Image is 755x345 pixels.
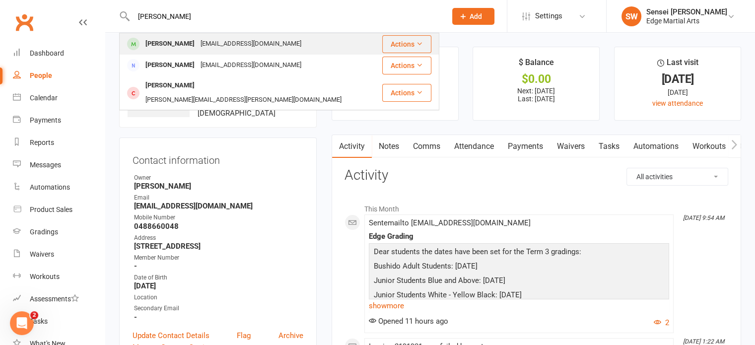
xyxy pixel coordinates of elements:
p: Junior Students White - Yellow Black: [DATE] [371,289,667,303]
strong: [EMAIL_ADDRESS][DOMAIN_NAME] [134,202,303,210]
a: Calendar [13,87,105,109]
div: Email [134,193,303,203]
button: Actions [382,57,431,74]
div: Sensei [PERSON_NAME] [646,7,727,16]
a: Messages [13,154,105,176]
a: Waivers [13,243,105,266]
span: 2 [30,311,38,319]
button: Actions [382,35,431,53]
span: Settings [535,5,562,27]
div: Automations [30,183,70,191]
button: Add [452,8,494,25]
div: [EMAIL_ADDRESS][DOMAIN_NAME] [198,37,304,51]
a: Flag [237,330,251,342]
div: Owner [134,173,303,183]
i: [DATE] 1:22 AM [683,338,724,345]
div: Date of Birth [134,273,303,282]
a: Automations [626,135,686,158]
a: Notes [372,135,406,158]
strong: - [134,262,303,271]
p: Dear students the dates have been set for the Term 3 gradings: [371,246,667,260]
a: Reports [13,132,105,154]
i: [DATE] 9:54 AM [683,214,724,221]
div: Workouts [30,273,60,280]
div: SW [621,6,641,26]
div: Tasks [30,317,48,325]
div: [PERSON_NAME] [142,37,198,51]
div: Reports [30,138,54,146]
h3: Contact information [133,151,303,166]
strong: [STREET_ADDRESS] [134,242,303,251]
div: Payments [30,116,61,124]
div: [PERSON_NAME][EMAIL_ADDRESS][PERSON_NAME][DOMAIN_NAME] [142,93,344,107]
div: Address [134,233,303,243]
h3: Activity [344,168,728,183]
div: [EMAIL_ADDRESS][DOMAIN_NAME] [198,58,304,72]
div: Product Sales [30,206,72,213]
input: Search... [131,9,439,23]
a: show more [369,299,669,313]
a: Clubworx [12,10,37,35]
div: Calendar [30,94,58,102]
a: Workouts [686,135,733,158]
div: [DATE] [623,74,732,84]
span: Opened 11 hours ago [369,317,448,326]
a: Tasks [592,135,626,158]
li: This Month [344,199,728,214]
a: Update Contact Details [133,330,209,342]
p: Next: [DATE] Last: [DATE] [482,87,590,103]
button: Actions [382,84,431,102]
a: view attendance [652,99,703,107]
strong: 0488660048 [134,222,303,231]
a: Waivers [550,135,592,158]
strong: - [134,313,303,322]
strong: [DATE] [134,281,303,290]
div: Last visit [657,56,698,74]
a: People [13,65,105,87]
a: Activity [332,135,372,158]
div: Mobile Number [134,213,303,222]
div: $0.00 [482,74,590,84]
button: 2 [654,317,669,329]
iframe: Intercom live chat [10,311,34,335]
div: Secondary Email [134,304,303,313]
div: Member Number [134,253,303,263]
a: Workouts [13,266,105,288]
div: Edge Martial Arts [646,16,727,25]
div: Assessments [30,295,79,303]
a: Dashboard [13,42,105,65]
div: Messages [30,161,61,169]
div: [DATE] [623,87,732,98]
a: Attendance [447,135,501,158]
div: Gradings [30,228,58,236]
span: [DEMOGRAPHIC_DATA] [198,109,275,118]
div: Location [134,293,303,302]
div: $ Balance [519,56,554,74]
a: Comms [406,135,447,158]
a: Tasks [13,310,105,333]
a: Archive [278,330,303,342]
strong: [PERSON_NAME] [134,182,303,191]
div: [PERSON_NAME] [142,58,198,72]
a: Automations [13,176,105,199]
div: Edge Grading [369,232,669,241]
p: Bushido Adult Students: [DATE] [371,260,667,275]
a: Product Sales [13,199,105,221]
span: Sent email to [EMAIL_ADDRESS][DOMAIN_NAME] [369,218,531,227]
p: Junior Students Blue and Above: [DATE] [371,275,667,289]
div: [PERSON_NAME] [142,78,198,93]
span: Add [470,12,482,20]
a: Payments [13,109,105,132]
div: Dashboard [30,49,64,57]
div: Waivers [30,250,54,258]
a: Payments [501,135,550,158]
a: Assessments [13,288,105,310]
a: Gradings [13,221,105,243]
div: People [30,71,52,79]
